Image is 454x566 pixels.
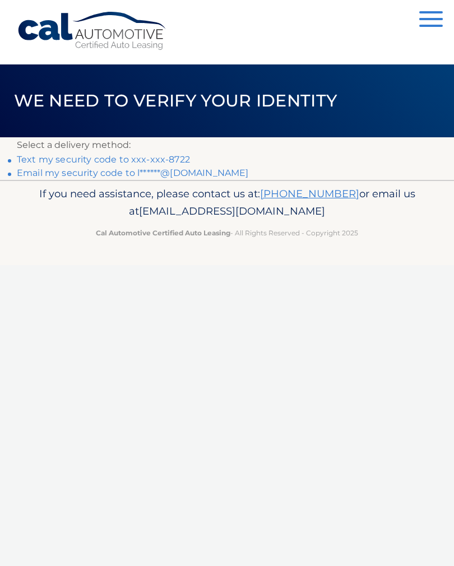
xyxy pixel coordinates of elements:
[419,11,443,30] button: Menu
[17,185,437,221] p: If you need assistance, please contact us at: or email us at
[17,168,249,178] a: Email my security code to l******@[DOMAIN_NAME]
[96,229,230,237] strong: Cal Automotive Certified Auto Leasing
[17,11,168,51] a: Cal Automotive
[14,90,337,111] span: We need to verify your identity
[17,137,437,153] p: Select a delivery method:
[17,227,437,239] p: - All Rights Reserved - Copyright 2025
[139,205,325,217] span: [EMAIL_ADDRESS][DOMAIN_NAME]
[17,154,190,165] a: Text my security code to xxx-xxx-8722
[260,187,359,200] a: [PHONE_NUMBER]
